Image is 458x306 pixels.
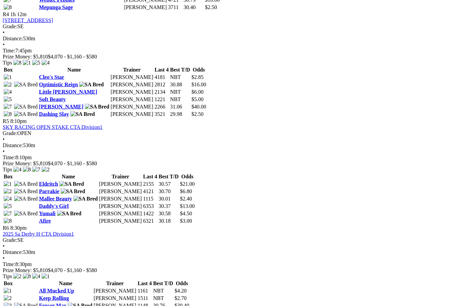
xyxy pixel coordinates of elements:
span: Box [4,67,13,73]
div: 530m [3,142,455,148]
img: 8 [13,60,21,66]
td: 31.06 [170,103,190,110]
img: 7 [32,167,40,173]
td: [PERSON_NAME] [124,4,167,11]
span: Box [4,280,13,286]
td: 30.01 [158,195,179,202]
td: NBT [153,288,174,294]
th: Trainer [110,67,154,73]
span: • [3,255,5,261]
th: Name [39,280,93,287]
th: Trainer [93,280,136,287]
img: SA Bred [14,196,38,202]
a: Eldritch [39,181,58,187]
span: $5.00 [191,96,204,102]
span: Grade: [3,130,17,136]
img: 8 [23,167,31,173]
span: Distance: [3,142,23,148]
img: 5 [32,60,40,66]
div: OPEN [3,130,455,136]
td: 1161 [137,288,152,294]
img: SA Bred [14,188,38,194]
img: SA Bred [14,181,38,187]
img: 1 [4,181,12,187]
td: 30.88 [170,81,190,88]
th: Odds [174,280,189,287]
span: Grade: [3,24,17,29]
a: Parrakie [39,188,59,194]
td: 6321 [143,218,158,224]
img: 8 [4,111,12,117]
a: [PERSON_NAME] [39,104,83,110]
span: Box [4,174,13,179]
td: 2812 [154,81,169,88]
a: Afire [39,218,51,224]
th: Last 4 [154,67,169,73]
td: [PERSON_NAME] [110,111,154,118]
a: 2025 Sa Derby H CTA Division1 [3,231,74,237]
a: Dashing Slay [39,111,69,117]
img: SA Bred [61,188,85,194]
img: 2 [4,188,12,194]
th: Name [39,173,98,180]
div: Prize Money: $5,810 [3,267,455,273]
img: 2 [42,167,50,173]
td: 30.40 [183,4,204,11]
td: [PERSON_NAME] [93,295,136,302]
span: Distance: [3,249,23,255]
td: NBT [170,89,190,95]
img: SA Bred [14,82,38,88]
span: $2.85 [191,74,204,80]
img: 4 [4,89,12,95]
img: 4 [13,167,21,173]
td: 3711 [168,4,182,11]
img: SA Bred [14,104,38,110]
span: $2.40 [180,196,192,202]
span: $40.00 [191,104,206,110]
img: SA Bred [70,111,95,117]
td: 4181 [154,74,169,81]
th: Last 4 [143,173,158,180]
a: Daddy's Girl [39,203,68,209]
img: 2 [4,295,12,301]
a: Soft Beauty [39,96,66,102]
a: Little [PERSON_NAME] [39,89,97,95]
td: NBT [170,96,190,103]
a: All Mucked Up [39,288,74,294]
div: 530m [3,249,455,255]
img: 4 [32,273,40,279]
td: NBT [153,295,174,302]
td: 29.98 [170,111,190,118]
span: • [3,243,5,249]
th: Best T/D [170,67,190,73]
span: Time: [3,155,15,160]
td: 30.57 [158,181,179,187]
img: 7 [4,104,12,110]
img: 2 [13,273,21,279]
img: SA Bred [59,181,84,187]
img: 1 [4,288,12,294]
span: $6.00 [191,89,204,95]
td: [PERSON_NAME] [110,89,154,95]
span: Distance: [3,36,23,41]
span: • [3,30,5,35]
img: 7 [4,211,12,217]
span: Tips [3,60,12,65]
img: SA Bred [85,104,109,110]
td: 6353 [143,203,158,210]
td: 30.70 [158,188,179,195]
span: $2.70 [174,295,186,301]
a: Keep Rolling [39,295,69,301]
img: SA Bred [57,211,81,217]
span: R6 [3,225,9,231]
span: 1h 12m [10,11,26,17]
td: [PERSON_NAME] [99,181,142,187]
span: R4 [3,11,9,17]
img: 4 [4,196,12,202]
span: $21.00 [180,181,195,187]
a: Mepunga Sage [39,4,73,10]
img: SA Bred [14,211,38,217]
div: SE [3,24,455,30]
th: Odds [191,67,207,73]
span: $4,070 - $1,160 - $580 [48,161,97,166]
